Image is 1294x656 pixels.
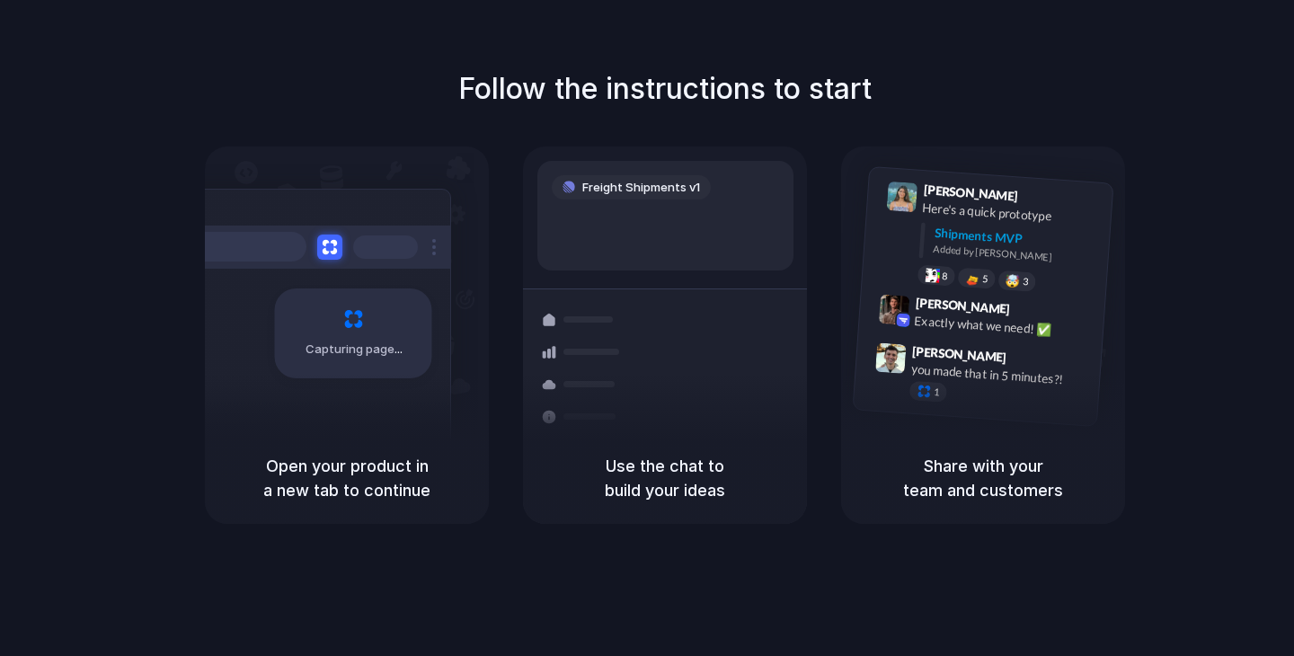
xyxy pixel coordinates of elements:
[922,198,1102,228] div: Here's a quick prototype
[934,223,1100,253] div: Shipments MVP
[226,454,467,502] h5: Open your product in a new tab to continue
[545,454,785,502] h5: Use the chat to build your ideas
[912,341,1007,367] span: [PERSON_NAME]
[910,359,1090,390] div: you made that in 5 minutes?!
[933,241,1098,267] div: Added by [PERSON_NAME]
[458,67,872,111] h1: Follow the instructions to start
[1006,274,1021,288] div: 🤯
[1012,350,1049,371] span: 9:47 AM
[923,180,1018,206] span: [PERSON_NAME]
[915,292,1010,318] span: [PERSON_NAME]
[934,386,940,396] span: 1
[1024,188,1060,209] span: 9:41 AM
[863,454,1103,502] h5: Share with your team and customers
[914,311,1094,341] div: Exactly what we need! ✅
[1023,276,1029,286] span: 3
[982,273,988,283] span: 5
[582,179,700,197] span: Freight Shipments v1
[306,341,405,359] span: Capturing page
[1015,301,1052,323] span: 9:42 AM
[942,270,948,280] span: 8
